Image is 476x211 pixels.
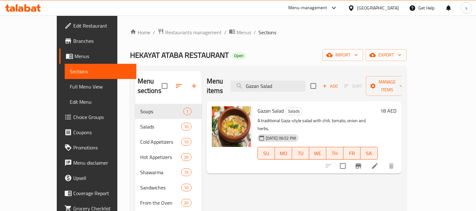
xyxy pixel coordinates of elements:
a: Choice Groups [59,109,136,125]
span: Promotions [73,144,131,151]
h2: Menu sections [138,76,162,96]
span: Full Menu View [70,83,131,90]
div: [GEOGRAPHIC_DATA] [357,4,399,11]
div: items [183,108,191,115]
span: WE [312,149,324,158]
div: Soups [140,108,184,115]
a: Promotions [59,140,136,155]
a: Full Menu View [65,79,136,94]
a: Menus [59,49,136,64]
span: export [371,51,401,59]
a: Restaurants management [158,28,222,36]
span: s [465,4,467,11]
span: FR [346,149,358,158]
div: Salads [285,108,303,115]
h2: Menu items [207,76,223,96]
span: Coupons [73,129,131,136]
button: import [323,49,363,61]
li: / [254,29,256,36]
span: 10 [181,185,191,191]
div: items [181,168,191,176]
span: Sort sections [171,78,186,94]
span: SU [260,149,272,158]
div: items [181,184,191,191]
h6: 18 AED [380,106,396,115]
span: Select section [307,79,320,93]
span: 20 [181,200,191,206]
span: TU [295,149,307,158]
span: Restaurants management [165,29,222,36]
a: Upsell [59,170,136,186]
span: Branches [73,37,131,45]
span: From the Oven [140,199,181,207]
span: Sections [258,29,277,36]
div: items [181,153,191,161]
span: Coverage Report [73,189,131,197]
span: import [328,51,358,59]
span: Hot Appetizers [140,153,181,161]
span: Shawarma [140,168,181,176]
div: Hot Appetizers26 [135,149,202,165]
a: Home [130,29,150,36]
span: MO [277,149,290,158]
span: Sections [70,68,131,75]
span: Sandwiches [140,184,181,191]
span: Menu disclaimer [73,159,131,167]
button: Branch-specific-item [351,158,366,174]
span: Menus [75,52,131,60]
a: Menu disclaimer [59,155,136,170]
button: FR [343,147,361,160]
span: Choice Groups [73,113,131,121]
div: Open [231,52,246,60]
button: TH [326,147,343,160]
span: Select to update [336,159,349,173]
span: Manage items [371,78,403,94]
button: Manage items [366,76,408,96]
div: Soups1 [135,104,202,119]
div: Cold Appetizers10 [135,134,202,149]
div: Shawarma15 [135,165,202,180]
p: A traditional Gaza-style salad with chili, tomato, onion and herbs. [258,117,378,133]
span: [DATE] 06:52 PM [263,135,298,141]
div: From the Oven20 [135,195,202,210]
span: Open [231,53,246,58]
input: search [231,81,305,92]
a: Menus [229,28,251,36]
span: Salads [285,108,302,115]
span: 10 [181,139,191,145]
button: MO [275,147,292,160]
div: Cold Appetizers [140,138,181,146]
button: WE [309,147,326,160]
span: Menus [237,29,251,36]
span: Gazan Salad [258,106,284,115]
li: / [153,29,155,36]
button: Add [320,81,340,91]
a: Edit Menu [65,94,136,109]
li: / [224,29,226,36]
span: 10 [181,124,191,130]
div: Menu-management [288,4,327,12]
a: Edit Restaurant [59,18,136,33]
span: SA [363,149,375,158]
img: Gazan Salad [212,106,252,147]
span: Add [322,82,339,90]
button: export [366,49,407,61]
a: Sections [65,64,136,79]
a: Coupons [59,125,136,140]
div: Salads10 [135,119,202,134]
button: TU [292,147,309,160]
span: Add item [320,81,340,91]
button: SU [258,147,275,160]
a: Branches [59,33,136,49]
span: 26 [181,154,191,160]
span: Salads [140,123,181,130]
div: items [181,138,191,146]
span: TH [329,149,341,158]
span: 15 [181,169,191,175]
button: Add section [186,78,202,94]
